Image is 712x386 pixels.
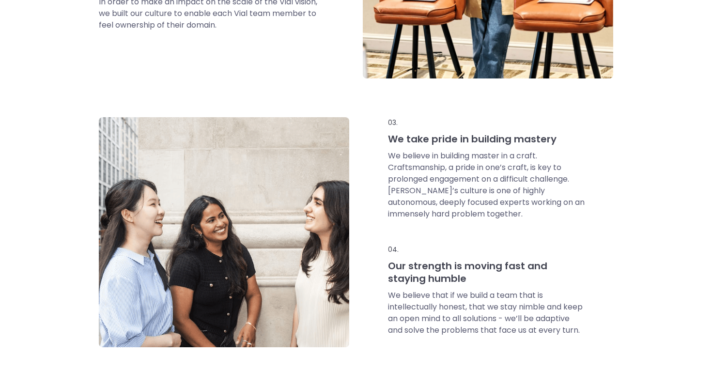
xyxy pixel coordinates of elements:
p: We believe that if we build a team that is intellectually honest, that we stay nimble and keep an... [388,290,585,336]
p: We believe in building master in a craft. Craftsmanship, a pride in one’s craft, is key to prolon... [388,150,585,220]
p: 03. [388,117,585,128]
h3: We take pride in building mastery [388,133,585,145]
h3: Our strength is moving fast and staying humble [388,260,585,285]
p: 04. [388,244,585,255]
img: Group of 3 smiling woman standing on the street talking [99,117,349,347]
